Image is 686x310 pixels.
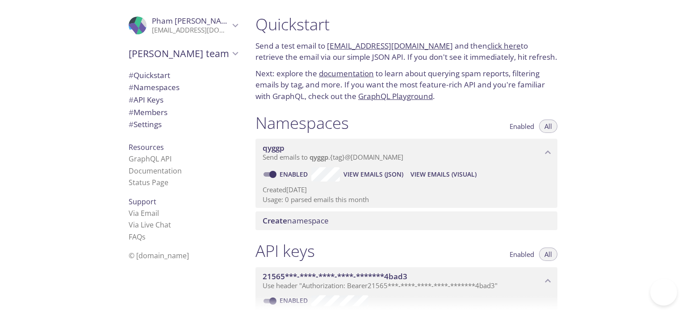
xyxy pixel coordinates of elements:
div: Pham hoang [121,11,245,40]
p: Send a test email to and then to retrieve the email via our simple JSON API. If you don't see it ... [255,40,557,63]
p: Created [DATE] [263,185,550,194]
div: API Keys [121,94,245,106]
div: Members [121,106,245,119]
a: click here [487,41,521,51]
iframe: Help Scout Beacon - Open [650,279,677,306]
span: © [DOMAIN_NAME] [129,251,189,260]
h1: Quickstart [255,14,557,34]
span: Settings [129,119,162,129]
p: [EMAIL_ADDRESS][DOMAIN_NAME] [152,26,230,35]
span: # [129,107,134,117]
a: Status Page [129,178,168,187]
span: qyggp [263,143,284,153]
a: [EMAIL_ADDRESS][DOMAIN_NAME] [327,41,453,51]
span: # [129,119,134,129]
span: View Emails (Visual) [410,169,477,180]
a: Documentation [129,166,182,176]
span: # [129,70,134,80]
a: GraphQL API [129,154,171,164]
button: Enabled [504,120,540,133]
button: Enabled [504,248,540,261]
p: Usage: 0 parsed emails this month [263,195,550,204]
span: Namespaces [129,82,180,92]
span: [PERSON_NAME] team [129,47,230,60]
span: namespace [263,215,329,226]
span: Create [263,215,287,226]
a: Enabled [278,170,311,178]
span: Members [129,107,167,117]
div: Pham's team [121,42,245,65]
a: documentation [319,68,374,79]
h1: Namespaces [255,113,349,133]
div: Namespaces [121,81,245,94]
button: View Emails (Visual) [407,167,480,182]
span: Support [129,197,156,207]
a: GraphQL Playground [358,91,433,101]
a: Via Live Chat [129,220,171,230]
span: Quickstart [129,70,170,80]
div: Team Settings [121,118,245,131]
span: Resources [129,142,164,152]
a: FAQ [129,232,146,242]
h1: API keys [255,241,315,261]
span: Pham [PERSON_NAME] [152,16,235,26]
span: # [129,95,134,105]
div: qyggp namespace [255,139,557,166]
a: Via Email [129,208,159,218]
button: All [539,248,557,261]
button: View Emails (JSON) [340,167,407,182]
div: Create namespace [255,211,557,230]
span: # [129,82,134,92]
span: View Emails (JSON) [343,169,403,180]
p: Next: explore the to learn about querying spam reports, filtering emails by tag, and more. If you... [255,68,557,102]
span: s [142,232,146,242]
button: All [539,120,557,133]
div: Quickstart [121,69,245,82]
span: API Keys [129,95,163,105]
span: qyggp [310,153,328,161]
span: Send emails to . {tag} @[DOMAIN_NAME] [263,153,403,161]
